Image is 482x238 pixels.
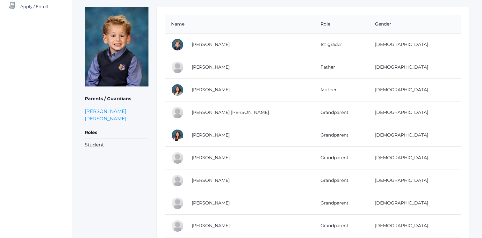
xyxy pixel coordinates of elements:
[171,38,184,51] div: Nolan Alstot
[314,15,369,33] th: Role
[171,152,184,164] div: Tom Alstot
[369,101,461,124] td: [DEMOGRAPHIC_DATA]
[314,192,369,214] td: Grandparent
[314,169,369,192] td: Grandparent
[314,56,369,78] td: Father
[369,15,461,33] th: Gender
[369,192,461,214] td: [DEMOGRAPHIC_DATA]
[192,155,230,160] a: [PERSON_NAME]
[314,214,369,237] td: Grandparent
[314,146,369,169] td: Grandparent
[192,64,230,70] a: [PERSON_NAME]
[85,7,148,86] img: Nolan Alstot
[369,78,461,101] td: [DEMOGRAPHIC_DATA]
[369,56,461,78] td: [DEMOGRAPHIC_DATA]
[171,174,184,187] div: Ruth Alstot
[314,101,369,124] td: Grandparent
[85,127,148,138] h5: Roles
[369,169,461,192] td: [DEMOGRAPHIC_DATA]
[369,214,461,237] td: [DEMOGRAPHIC_DATA]
[369,146,461,169] td: [DEMOGRAPHIC_DATA]
[192,177,230,183] a: [PERSON_NAME]
[192,41,230,47] a: [PERSON_NAME]
[171,219,184,232] div: Sharon Deutsch
[192,132,230,138] a: [PERSON_NAME]
[85,115,126,122] a: [PERSON_NAME]
[85,141,148,149] li: Student
[314,124,369,146] td: Grandparent
[171,61,184,74] div: Jeffrey Alstot
[85,93,148,104] h5: Parents / Guardians
[192,109,269,115] a: [PERSON_NAME] [PERSON_NAME]
[192,87,230,93] a: [PERSON_NAME]
[192,200,230,206] a: [PERSON_NAME]
[369,33,461,56] td: [DEMOGRAPHIC_DATA]
[171,106,184,119] div: John David Deutsch
[171,129,184,142] div: Teresa Deutsch
[85,108,126,115] a: [PERSON_NAME]
[314,33,369,56] td: 1st grader
[369,124,461,146] td: [DEMOGRAPHIC_DATA]
[165,15,314,33] th: Name
[314,78,369,101] td: Mother
[171,197,184,210] div: John Deutsch
[192,223,230,228] a: [PERSON_NAME]
[171,84,184,96] div: Jordan Alstot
